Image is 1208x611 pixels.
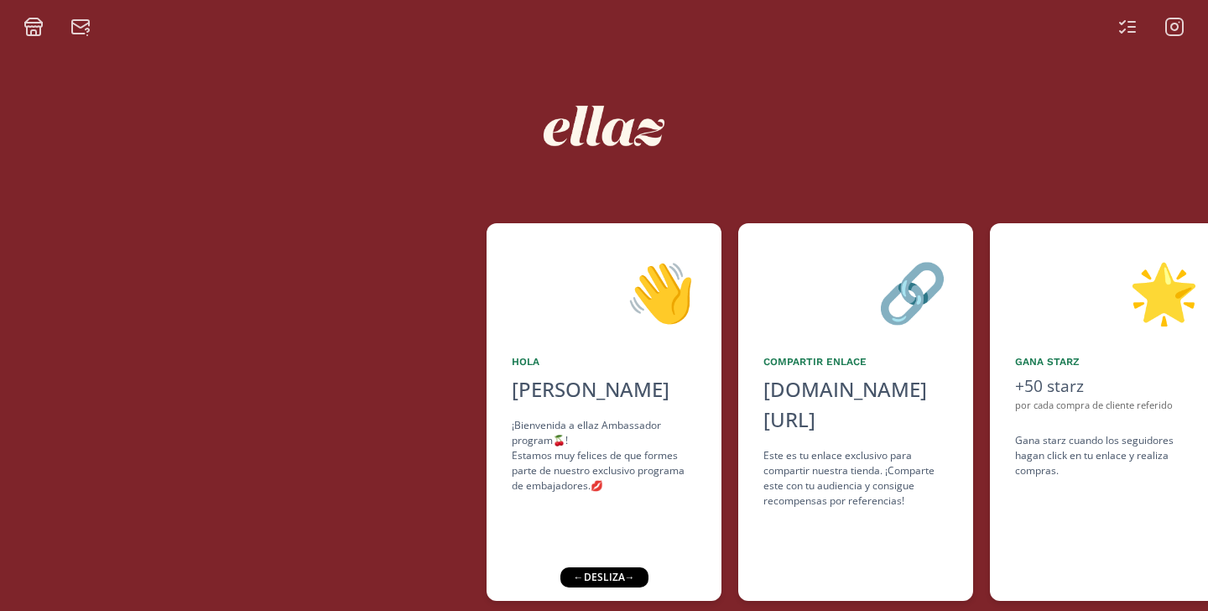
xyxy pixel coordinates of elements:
div: Gana starz [1015,354,1200,369]
img: nKmKAABZpYV7 [528,50,679,201]
div: [PERSON_NAME] [512,374,696,405]
div: +50 starz [1015,374,1200,399]
div: 👋 [512,248,696,334]
div: ← desliza → [560,567,648,587]
div: por cada compra de cliente referido [1015,399,1200,413]
div: Compartir Enlace [763,354,948,369]
div: ¡Bienvenida a ellaz Ambassador program🍒! Estamos muy felices de que formes parte de nuestro exclu... [512,418,696,493]
div: [DOMAIN_NAME][URL] [763,374,948,435]
div: Este es tu enlace exclusivo para compartir nuestra tienda. ¡Comparte este con tu audiencia y cons... [763,448,948,509]
div: Gana starz cuando los seguidores hagan click en tu enlace y realiza compras . [1015,433,1200,478]
div: Hola [512,354,696,369]
div: 🌟 [1015,248,1200,334]
div: 🔗 [763,248,948,334]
